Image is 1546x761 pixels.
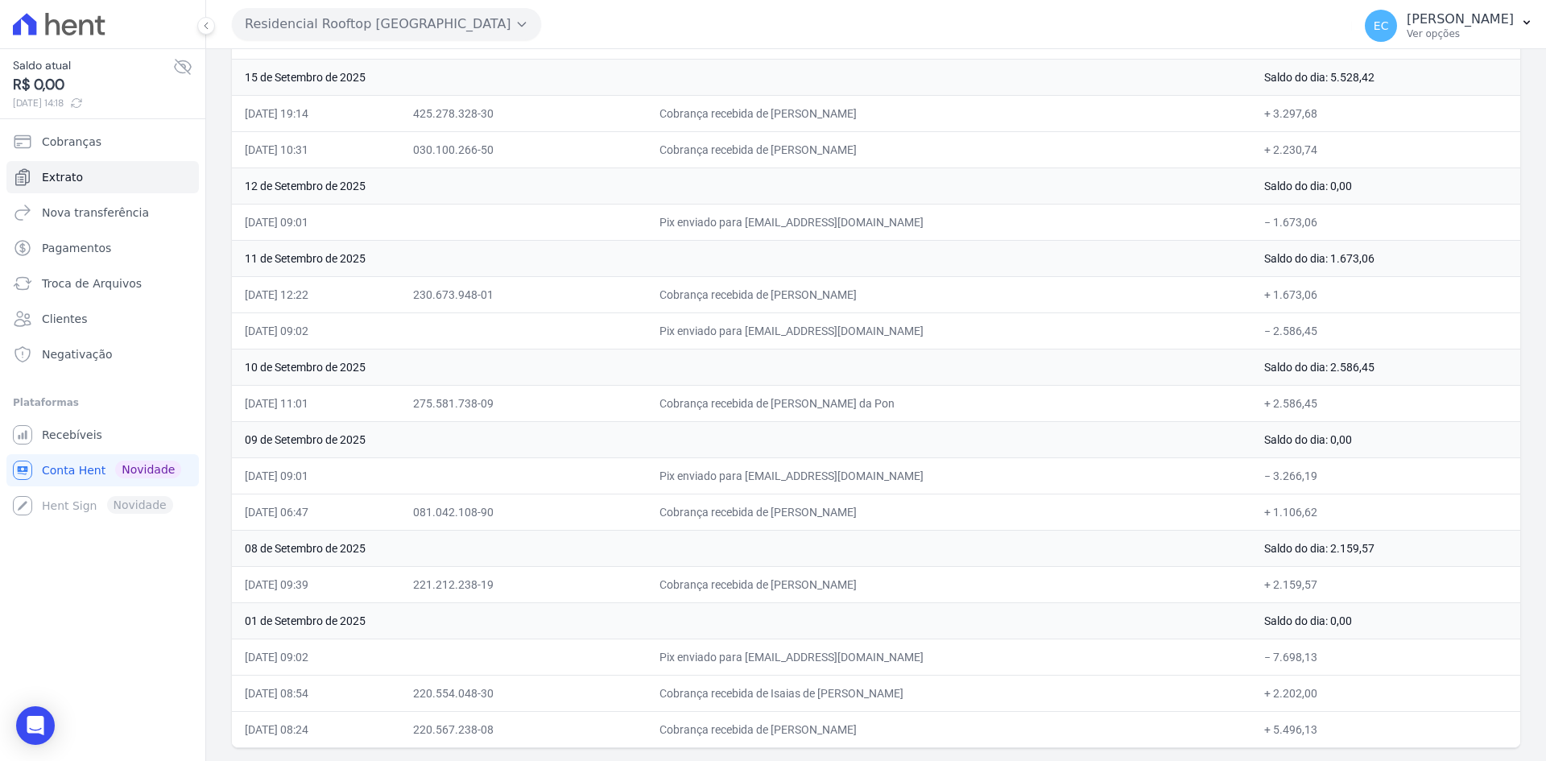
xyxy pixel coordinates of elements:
[232,639,400,675] td: [DATE] 09:02
[1251,421,1520,457] td: Saldo do dia: 0,00
[13,126,192,522] nav: Sidebar
[13,393,192,412] div: Plataformas
[647,204,1251,240] td: Pix enviado para [EMAIL_ADDRESS][DOMAIN_NAME]
[232,711,400,747] td: [DATE] 08:24
[115,461,181,478] span: Novidade
[6,196,199,229] a: Nova transferência
[400,711,647,747] td: 220.567.238-08
[1251,602,1520,639] td: Saldo do dia: 0,00
[1251,457,1520,494] td: − 3.266,19
[232,494,400,530] td: [DATE] 06:47
[647,312,1251,349] td: Pix enviado para [EMAIL_ADDRESS][DOMAIN_NAME]
[400,494,647,530] td: 081.042.108-90
[1251,711,1520,747] td: + 5.496,13
[1407,11,1514,27] p: [PERSON_NAME]
[647,566,1251,602] td: Cobrança recebida de [PERSON_NAME]
[400,131,647,168] td: 030.100.266-50
[647,276,1251,312] td: Cobrança recebida de [PERSON_NAME]
[13,96,173,110] span: [DATE] 14:18
[232,8,541,40] button: Residencial Rooftop [GEOGRAPHIC_DATA]
[6,303,199,335] a: Clientes
[13,57,173,74] span: Saldo atual
[1352,3,1546,48] button: EC [PERSON_NAME] Ver opções
[42,311,87,327] span: Clientes
[400,95,647,131] td: 425.278.328-30
[6,338,199,370] a: Negativação
[232,457,400,494] td: [DATE] 09:01
[232,312,400,349] td: [DATE] 09:02
[1251,494,1520,530] td: + 1.106,62
[1251,312,1520,349] td: − 2.586,45
[1251,131,1520,168] td: + 2.230,74
[232,421,1251,457] td: 09 de Setembro de 2025
[1251,59,1520,95] td: Saldo do dia: 5.528,42
[42,346,113,362] span: Negativação
[42,427,102,443] span: Recebíveis
[400,566,647,602] td: 221.212.238-19
[13,74,173,96] span: R$ 0,00
[1251,204,1520,240] td: − 1.673,06
[1407,27,1514,40] p: Ver opções
[42,240,111,256] span: Pagamentos
[1251,95,1520,131] td: + 3.297,68
[16,706,55,745] div: Open Intercom Messenger
[1251,639,1520,675] td: − 7.698,13
[42,169,83,185] span: Extrato
[400,675,647,711] td: 220.554.048-30
[1251,240,1520,276] td: Saldo do dia: 1.673,06
[6,419,199,451] a: Recebíveis
[1251,168,1520,204] td: Saldo do dia: 0,00
[6,267,199,300] a: Troca de Arquivos
[232,240,1251,276] td: 11 de Setembro de 2025
[232,530,1251,566] td: 08 de Setembro de 2025
[647,494,1251,530] td: Cobrança recebida de [PERSON_NAME]
[647,457,1251,494] td: Pix enviado para [EMAIL_ADDRESS][DOMAIN_NAME]
[1374,20,1389,31] span: EC
[42,462,105,478] span: Conta Hent
[232,168,1251,204] td: 12 de Setembro de 2025
[232,566,400,602] td: [DATE] 09:39
[1251,530,1520,566] td: Saldo do dia: 2.159,57
[232,59,1251,95] td: 15 de Setembro de 2025
[232,95,400,131] td: [DATE] 19:14
[232,602,1251,639] td: 01 de Setembro de 2025
[42,205,149,221] span: Nova transferência
[232,349,1251,385] td: 10 de Setembro de 2025
[232,131,400,168] td: [DATE] 10:31
[400,276,647,312] td: 230.673.948-01
[232,204,400,240] td: [DATE] 09:01
[6,126,199,158] a: Cobranças
[1251,675,1520,711] td: + 2.202,00
[1251,276,1520,312] td: + 1.673,06
[232,675,400,711] td: [DATE] 08:54
[647,95,1251,131] td: Cobrança recebida de [PERSON_NAME]
[647,131,1251,168] td: Cobrança recebida de [PERSON_NAME]
[1251,566,1520,602] td: + 2.159,57
[42,134,101,150] span: Cobranças
[1251,385,1520,421] td: + 2.586,45
[647,639,1251,675] td: Pix enviado para [EMAIL_ADDRESS][DOMAIN_NAME]
[1251,349,1520,385] td: Saldo do dia: 2.586,45
[42,275,142,292] span: Troca de Arquivos
[232,276,400,312] td: [DATE] 12:22
[6,161,199,193] a: Extrato
[400,385,647,421] td: 275.581.738-09
[232,385,400,421] td: [DATE] 11:01
[647,385,1251,421] td: Cobrança recebida de [PERSON_NAME] da Pon
[6,454,199,486] a: Conta Hent Novidade
[647,711,1251,747] td: Cobrança recebida de [PERSON_NAME]
[647,675,1251,711] td: Cobrança recebida de Isaias de [PERSON_NAME]
[6,232,199,264] a: Pagamentos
